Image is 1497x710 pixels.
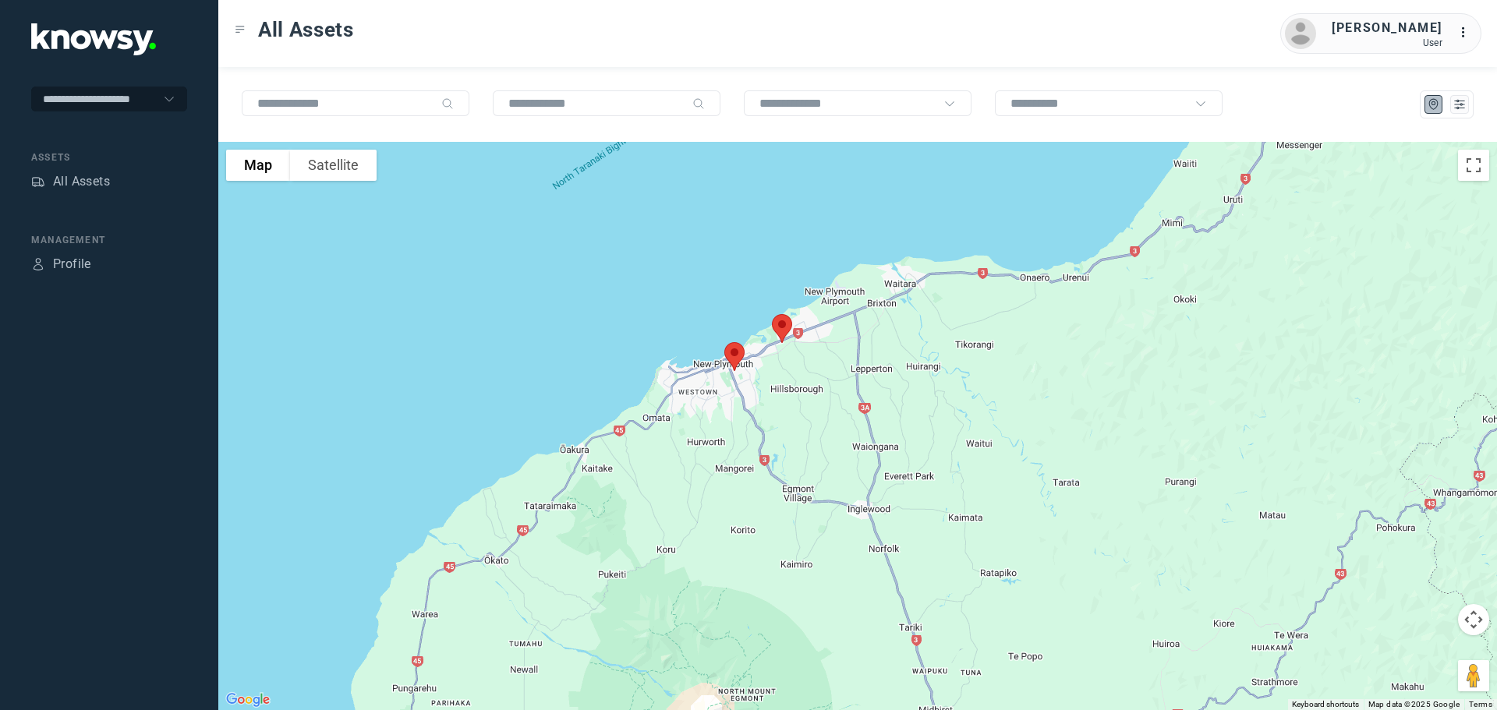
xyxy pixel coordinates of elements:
[1459,26,1474,38] tspan: ...
[235,24,246,35] div: Toggle Menu
[31,255,91,274] a: ProfileProfile
[31,23,156,55] img: Application Logo
[53,172,110,191] div: All Assets
[1458,660,1489,691] button: Drag Pegman onto the map to open Street View
[1469,700,1492,708] a: Terms (opens in new tab)
[222,690,274,710] a: Open this area in Google Maps (opens a new window)
[31,172,110,191] a: AssetsAll Assets
[1285,18,1316,49] img: avatar.png
[53,255,91,274] div: Profile
[1458,23,1477,42] div: :
[31,257,45,271] div: Profile
[1332,19,1442,37] div: [PERSON_NAME]
[692,97,705,110] div: Search
[1458,23,1477,44] div: :
[31,150,187,164] div: Assets
[1453,97,1467,111] div: List
[258,16,354,44] span: All Assets
[441,97,454,110] div: Search
[1332,37,1442,48] div: User
[31,175,45,189] div: Assets
[226,150,290,181] button: Show street map
[1427,97,1441,111] div: Map
[290,150,377,181] button: Show satellite imagery
[1458,150,1489,181] button: Toggle fullscreen view
[1292,699,1359,710] button: Keyboard shortcuts
[1458,604,1489,635] button: Map camera controls
[31,233,187,247] div: Management
[222,690,274,710] img: Google
[1368,700,1460,708] span: Map data ©2025 Google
